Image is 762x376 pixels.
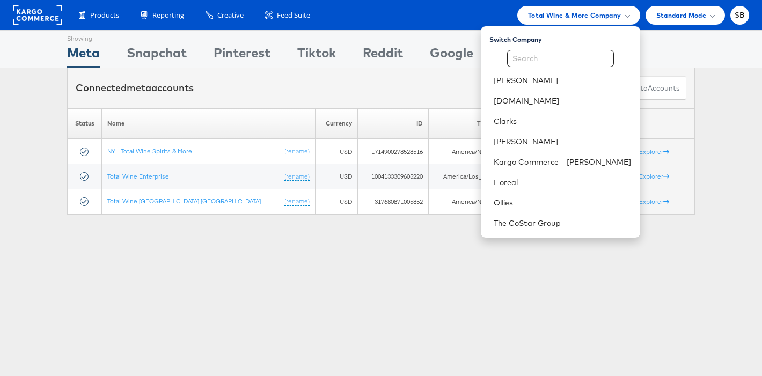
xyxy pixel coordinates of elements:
[620,148,669,156] a: Graph Explorer
[102,108,316,139] th: Name
[316,164,358,189] td: USD
[594,76,686,100] button: ConnectmetaAccounts
[358,164,429,189] td: 1004133309605220
[358,189,429,214] td: 317680871005852
[494,116,632,127] a: Clarks
[107,197,261,205] a: Total Wine [GEOGRAPHIC_DATA] [GEOGRAPHIC_DATA]
[489,31,640,44] div: Switch Company
[656,10,706,21] span: Standard Mode
[284,172,310,181] a: (rename)
[428,164,510,189] td: America/Los_Angeles
[507,50,614,67] input: Search
[68,108,102,139] th: Status
[363,43,403,68] div: Reddit
[277,10,310,20] span: Feed Suite
[284,147,310,156] a: (rename)
[297,43,336,68] div: Tiktok
[428,108,510,139] th: Timezone
[152,10,184,20] span: Reporting
[316,189,358,214] td: USD
[428,189,510,214] td: America/New_York
[494,218,632,228] a: The CoStar Group
[127,82,151,94] span: meta
[217,10,244,20] span: Creative
[528,10,621,21] span: Total Wine & More Company
[107,147,192,155] a: NY - Total Wine Spirits & More
[494,75,632,86] a: [PERSON_NAME]
[67,43,100,68] div: Meta
[620,172,669,180] a: Graph Explorer
[494,177,632,188] a: L'oreal
[107,172,169,180] a: Total Wine Enterprise
[735,12,745,19] span: SB
[494,136,632,147] a: [PERSON_NAME]
[127,43,187,68] div: Snapchat
[214,43,270,68] div: Pinterest
[90,10,119,20] span: Products
[316,139,358,164] td: USD
[284,197,310,206] a: (rename)
[494,157,632,167] a: Kargo Commerce - [PERSON_NAME]
[67,31,100,43] div: Showing
[358,108,429,139] th: ID
[76,81,194,95] div: Connected accounts
[494,95,632,106] a: [DOMAIN_NAME]
[620,197,669,205] a: Graph Explorer
[428,139,510,164] td: America/New_York
[316,108,358,139] th: Currency
[494,197,632,208] a: Ollies
[358,139,429,164] td: 1714900278528516
[430,43,473,68] div: Google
